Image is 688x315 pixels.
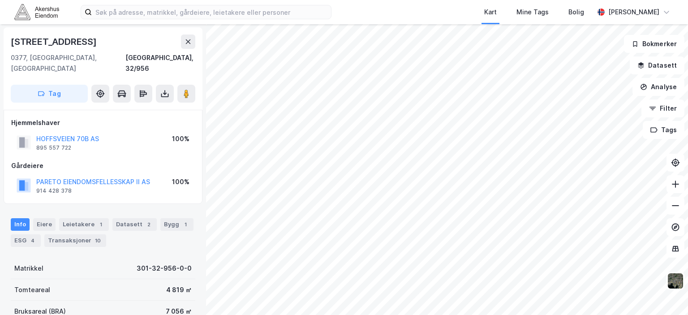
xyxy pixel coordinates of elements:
[643,272,688,315] div: Kontrollprogram for chat
[11,35,99,49] div: [STREET_ADDRESS]
[516,7,549,17] div: Mine Tags
[166,285,192,295] div: 4 819 ㎡
[144,220,153,229] div: 2
[14,263,43,274] div: Matrikkel
[172,134,189,144] div: 100%
[11,218,30,231] div: Info
[11,117,195,128] div: Hjemmelshaver
[632,78,684,96] button: Analyse
[14,285,50,295] div: Tomteareal
[11,160,195,171] div: Gårdeiere
[33,218,56,231] div: Eiere
[28,236,37,245] div: 4
[643,272,688,315] iframe: Chat Widget
[96,220,105,229] div: 1
[36,144,71,151] div: 895 557 722
[568,7,584,17] div: Bolig
[172,177,189,187] div: 100%
[624,35,684,53] button: Bokmerker
[125,52,195,74] div: [GEOGRAPHIC_DATA], 32/956
[643,121,684,139] button: Tags
[59,218,109,231] div: Leietakere
[137,263,192,274] div: 301-32-956-0-0
[641,99,684,117] button: Filter
[608,7,659,17] div: [PERSON_NAME]
[11,52,125,74] div: 0377, [GEOGRAPHIC_DATA], [GEOGRAPHIC_DATA]
[160,218,193,231] div: Bygg
[484,7,497,17] div: Kart
[11,85,88,103] button: Tag
[44,234,106,247] div: Transaksjoner
[11,234,41,247] div: ESG
[93,236,103,245] div: 10
[36,187,72,194] div: 914 428 378
[112,218,157,231] div: Datasett
[92,5,331,19] input: Søk på adresse, matrikkel, gårdeiere, leietakere eller personer
[181,220,190,229] div: 1
[14,4,59,20] img: akershus-eiendom-logo.9091f326c980b4bce74ccdd9f866810c.svg
[630,56,684,74] button: Datasett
